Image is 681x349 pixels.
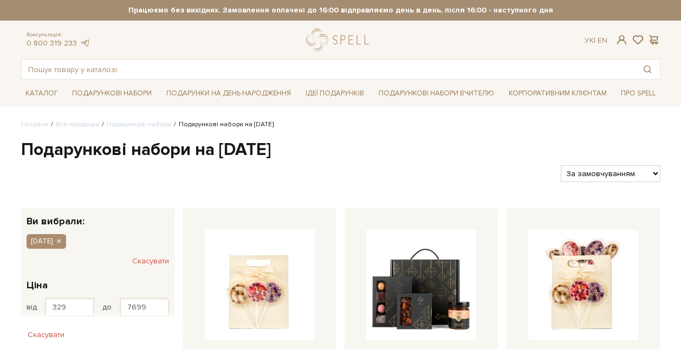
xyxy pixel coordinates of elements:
button: Пошук товару у каталозі [635,60,660,79]
button: [DATE] [27,234,66,248]
div: Ук [585,36,607,46]
span: | [594,36,595,45]
input: Пошук товару у каталозі [22,60,635,79]
span: до [102,302,112,312]
input: Ціна [45,298,94,316]
a: logo [306,29,374,51]
a: Каталог [21,85,62,102]
a: Вся продукція [56,120,99,128]
strong: Працюємо без вихідних. Замовлення оплачені до 16:00 відправляємо день в день, після 16:00 - насту... [21,5,660,15]
a: Корпоративним клієнтам [504,85,611,102]
span: [DATE] [31,236,53,246]
span: від [27,302,37,312]
a: Ідеї подарунків [301,85,368,102]
li: Подарункові набори на [DATE] [171,120,274,130]
h1: Подарункові набори на [DATE] [21,139,660,161]
a: Подарунки на День народження [162,85,295,102]
a: telegram [80,38,90,48]
a: Головна [21,120,48,128]
a: En [598,36,607,45]
a: Подарункові набори Вчителю [374,84,498,102]
span: Консультація: [27,31,90,38]
span: Ціна [27,278,48,293]
a: 0 800 319 233 [27,38,77,48]
a: Подарункові набори [107,120,171,128]
input: Ціна [120,298,169,316]
button: Скасувати [21,326,71,344]
a: Подарункові набори [68,85,156,102]
button: Скасувати [132,253,169,270]
a: Про Spell [617,85,660,102]
div: Ви вибрали: [21,208,174,226]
